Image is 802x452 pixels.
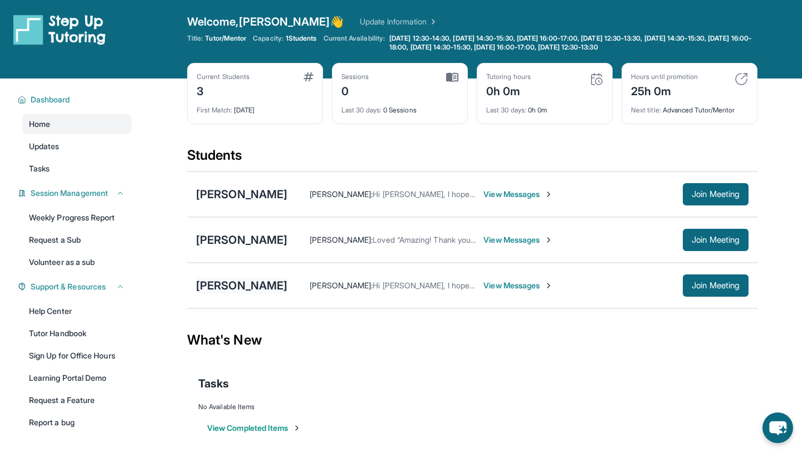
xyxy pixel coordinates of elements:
[22,390,131,410] a: Request a Feature
[197,81,250,99] div: 3
[196,278,287,293] div: [PERSON_NAME]
[486,81,531,99] div: 0h 0m
[31,94,70,105] span: Dashboard
[544,190,553,199] img: Chevron-Right
[22,208,131,228] a: Weekly Progress Report
[735,72,748,86] img: card
[187,316,757,365] div: What's New
[631,99,748,115] div: Advanced Tutor/Mentor
[13,14,106,45] img: logo
[26,188,125,199] button: Session Management
[631,81,698,99] div: 25h 0m
[427,16,438,27] img: Chevron Right
[310,189,373,199] span: [PERSON_NAME] :
[483,189,553,200] span: View Messages
[544,281,553,290] img: Chevron-Right
[692,237,740,243] span: Join Meeting
[26,281,125,292] button: Support & Resources
[631,106,661,114] span: Next title :
[22,114,131,134] a: Home
[483,280,553,291] span: View Messages
[310,281,373,290] span: [PERSON_NAME] :
[544,235,553,244] img: Chevron-Right
[31,188,108,199] span: Session Management
[22,301,131,321] a: Help Center
[29,119,50,130] span: Home
[196,186,287,202] div: [PERSON_NAME]
[692,191,740,198] span: Join Meeting
[373,235,782,244] span: Loved “Amazing! Thank you so much. He used to love math but this year we are struggling. I greatl...
[692,282,740,289] span: Join Meeting
[207,422,301,434] button: View Completed Items
[389,34,755,52] span: [DATE] 12:30-14:30, [DATE] 14:30-15:30, [DATE] 16:00-17:00, [DATE] 12:30-13:30, [DATE] 14:30-15:3...
[22,346,131,366] a: Sign Up for Office Hours
[683,229,749,251] button: Join Meeting
[22,159,131,179] a: Tasks
[22,412,131,433] a: Report a bug
[253,34,283,43] span: Capacity:
[341,81,369,99] div: 0
[590,72,603,86] img: card
[22,323,131,343] a: Tutor Handbook
[762,412,793,443] button: chat-button
[360,16,438,27] a: Update Information
[22,368,131,388] a: Learning Portal Demo
[187,34,203,43] span: Title:
[197,72,250,81] div: Current Students
[26,94,125,105] button: Dashboard
[31,281,106,292] span: Support & Resources
[198,402,746,411] div: No Available Items
[683,274,749,297] button: Join Meeting
[22,136,131,156] a: Updates
[286,34,317,43] span: 1 Students
[341,106,382,114] span: Last 30 days :
[304,72,314,81] img: card
[446,72,458,82] img: card
[197,99,314,115] div: [DATE]
[196,232,287,248] div: [PERSON_NAME]
[486,72,531,81] div: Tutoring hours
[341,72,369,81] div: Sessions
[486,106,526,114] span: Last 30 days :
[187,146,757,171] div: Students
[198,376,229,391] span: Tasks
[310,235,373,244] span: [PERSON_NAME] :
[387,34,757,52] a: [DATE] 12:30-14:30, [DATE] 14:30-15:30, [DATE] 16:00-17:00, [DATE] 12:30-13:30, [DATE] 14:30-15:3...
[197,106,232,114] span: First Match :
[29,141,60,152] span: Updates
[22,230,131,250] a: Request a Sub
[187,14,344,30] span: Welcome, [PERSON_NAME] 👋
[324,34,385,52] span: Current Availability:
[683,183,749,205] button: Join Meeting
[483,234,553,245] span: View Messages
[22,252,131,272] a: Volunteer as a sub
[205,34,246,43] span: Tutor/Mentor
[29,163,50,174] span: Tasks
[631,72,698,81] div: Hours until promotion
[341,99,458,115] div: 0 Sessions
[486,99,603,115] div: 0h 0m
